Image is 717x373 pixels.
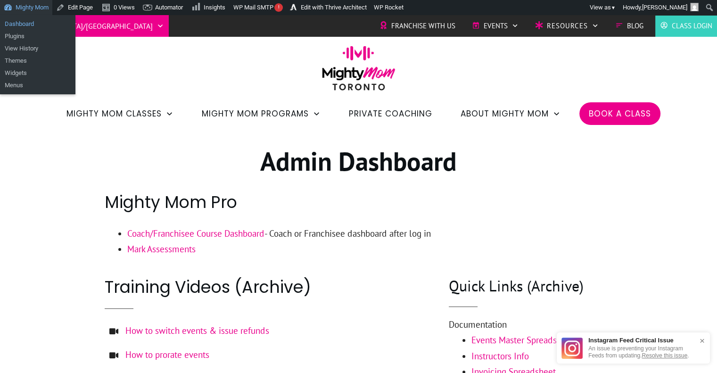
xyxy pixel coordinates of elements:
a: Events [472,19,519,33]
span: [PERSON_NAME] [642,4,687,11]
p: Documentation [449,317,613,332]
h1: Admin Dashboard [105,144,613,190]
h2: Mighty Mom Pro [105,191,613,225]
a: Events Master Spreadsheet [471,334,574,346]
a: Book a Class [589,106,651,122]
span: About Mighty Mom [461,106,549,122]
a: Blog [615,19,643,33]
h3: Quick Links (Archive) [449,275,613,297]
h2: Training Videos (Archive) [105,275,441,298]
span: Events [484,19,508,33]
span: Mighty Mom Programs [202,106,309,122]
span: Blog [627,19,643,33]
a: Mark Assessments [127,243,196,255]
span: Insights [204,4,225,11]
a: [GEOGRAPHIC_DATA]/[GEOGRAPHIC_DATA] [5,18,164,33]
img: mightymom-logo-toronto [317,46,400,97]
a: Mighty Mom Programs [202,106,321,122]
div: × [695,332,709,350]
span: Mighty Mom Classes [66,106,162,122]
span: [GEOGRAPHIC_DATA]/[GEOGRAPHIC_DATA] [16,18,153,33]
span: ! [274,3,283,12]
span: Franchise with Us [391,19,455,33]
p: An issue is preventing your Instagram Feeds from updating. . [588,345,695,359]
img: Instagram Feed icon [561,338,583,359]
span: Class Login [672,19,712,33]
a: Franchise with Us [379,19,455,33]
a: Coach/Franchisee Course Dashboard [127,228,264,239]
h3: Instagram Feed Critical Issue [588,337,695,343]
a: Instructors Info [471,350,529,362]
a: About Mighty Mom [461,106,560,122]
a: Class Login [660,19,712,33]
span: Resources [547,19,588,33]
a: How to switch events & issue refunds [125,325,269,336]
li: - Coach or Franchisee dashboard after log in [127,226,613,241]
a: Resources [535,19,599,33]
a: Private Coaching [349,106,432,122]
a: Mighty Mom Classes [66,106,173,122]
a: Resolve this issue [642,352,687,359]
a: How to prorate events [125,349,209,360]
span: ▼ [611,5,616,11]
